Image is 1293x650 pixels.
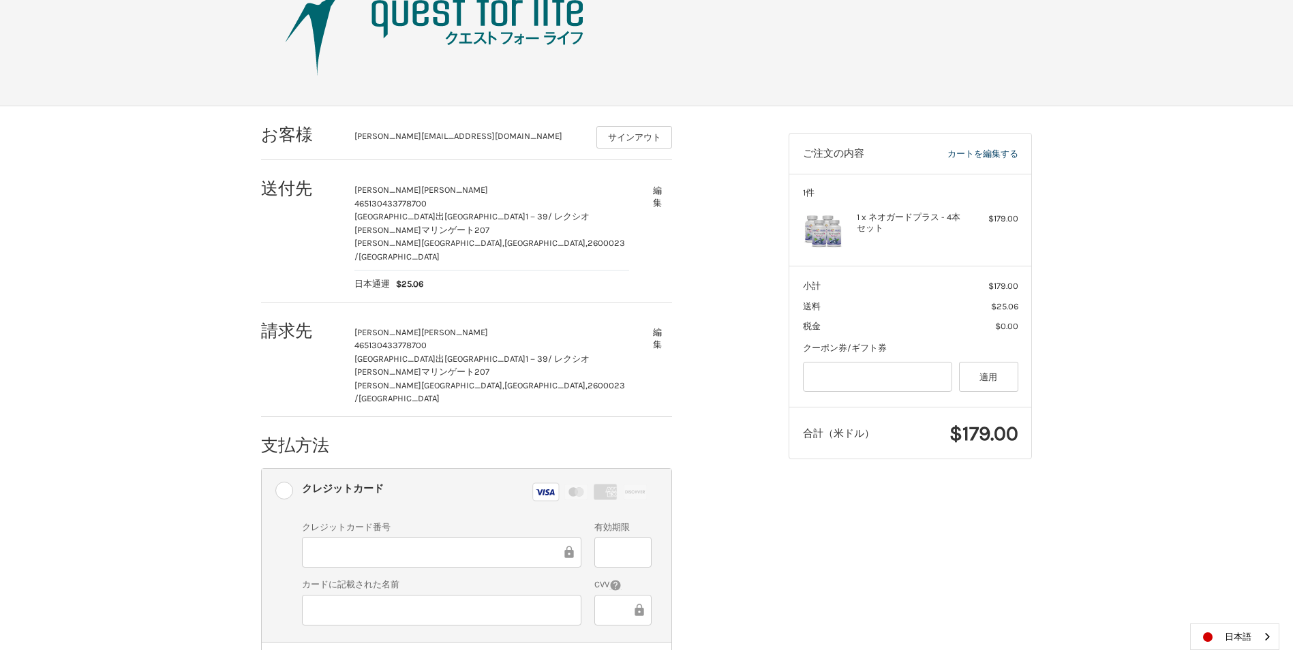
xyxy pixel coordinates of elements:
span: [PERSON_NAME] [421,327,488,337]
span: [GEOGRAPHIC_DATA]出[GEOGRAPHIC_DATA]1－39 [354,211,548,221]
span: $179.00 [949,421,1018,446]
span: 2600023 / [354,238,625,262]
span: [GEOGRAPHIC_DATA], [504,238,588,248]
input: Gift Certificate or Coupon Code [803,362,953,392]
h2: 請求先 [261,320,341,341]
span: 0433778700 [377,340,427,350]
iframe: 安全なクレジットカードフレーム - CVV [604,602,631,618]
div: クレジットカード [302,478,384,500]
label: 有効期限 [594,521,651,534]
span: 日本通運 [354,277,390,291]
span: 46513 [354,198,377,208]
h4: 1 x ネオガードプラス - 4本セット [857,212,961,234]
div: $179.00 [964,212,1018,226]
span: [PERSON_NAME][GEOGRAPHIC_DATA], [354,238,504,248]
iframe: セキュア・クレジットカード・フレーム - クレジットカード番号 [311,544,562,560]
label: カードに記載された名前 [302,578,581,591]
span: [PERSON_NAME] [421,185,488,195]
span: 小計 [803,281,821,291]
span: [GEOGRAPHIC_DATA], [504,380,588,390]
h2: 送付先 [261,178,341,199]
div: クーポン券/ギフト券 [803,341,1018,355]
h3: ご注文の内容 [803,147,903,161]
a: 日本語 [1191,624,1279,649]
span: [PERSON_NAME][GEOGRAPHIC_DATA], [354,380,504,390]
iframe: セキュア・クレジットカード・フレーム - カード所有者名 [311,602,572,618]
span: $25.06 [991,301,1018,311]
span: 46513 [354,340,377,350]
span: [GEOGRAPHIC_DATA]出[GEOGRAPHIC_DATA]1－39 [354,354,548,364]
button: サインアウト [596,126,672,149]
span: [PERSON_NAME] [354,327,421,337]
button: 編集 [642,322,672,356]
span: $25.06 [390,277,424,291]
span: [GEOGRAPHIC_DATA] [359,251,440,262]
span: 税金 [803,321,821,331]
span: $179.00 [988,281,1018,291]
div: Language [1190,623,1279,650]
button: 編集 [642,180,672,213]
span: [PERSON_NAME] [354,185,421,195]
span: [GEOGRAPHIC_DATA] [359,393,440,403]
span: $0.00 [995,321,1018,331]
label: クレジットカード番号 [302,521,581,534]
iframe: セキュア・クレジットカード・フレーム - 有効期限 [604,544,641,560]
label: CVV [594,578,651,591]
h2: 支払方法 [261,435,341,456]
div: [PERSON_NAME][EMAIL_ADDRESS][DOMAIN_NAME] [354,129,583,149]
a: カートを編集する [902,147,1018,161]
span: / レクシオ[PERSON_NAME]マリンゲート207 [354,211,590,235]
button: 適用 [959,362,1018,392]
h2: お客様 [261,124,341,145]
span: 合計（米ドル） [803,427,874,439]
span: 送料 [803,301,821,311]
span: 0433778700 [377,198,427,208]
aside: Language selected: 日本語 [1190,623,1279,650]
h3: 1件 [803,187,1018,198]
